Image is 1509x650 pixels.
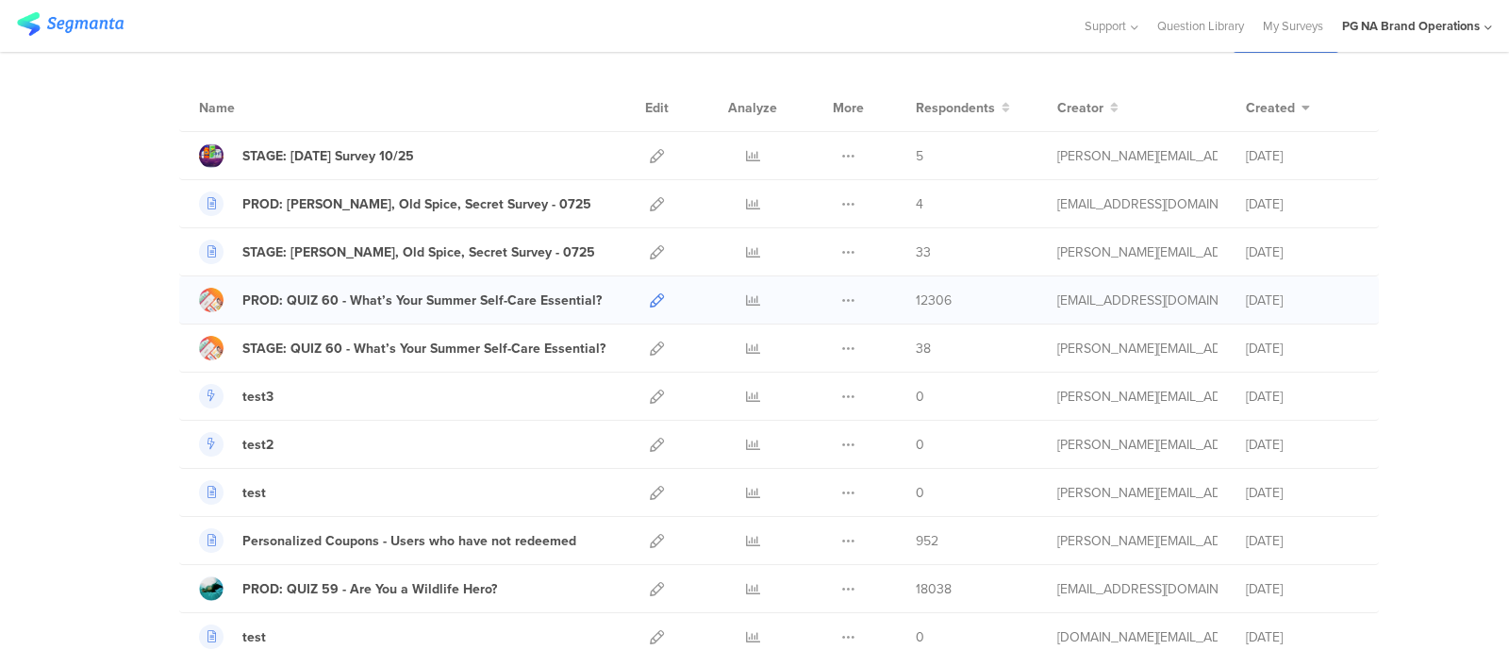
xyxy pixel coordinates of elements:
[916,579,952,599] span: 18038
[1246,339,1359,358] div: [DATE]
[916,242,931,262] span: 33
[1057,531,1218,551] div: larson.m@pg.com
[199,336,605,360] a: STAGE: QUIZ 60 - What’s Your Summer Self-Care Essential?
[1057,483,1218,503] div: larson.m@pg.com
[1057,291,1218,310] div: kumar.h.7@pg.com
[242,435,274,455] div: test2
[916,291,952,310] span: 12306
[1246,194,1359,214] div: [DATE]
[242,579,497,599] div: PROD: QUIZ 59 - Are You a Wildlife Hero?
[199,480,266,505] a: test
[1057,194,1218,214] div: yadav.vy.3@pg.com
[1057,146,1218,166] div: shirley.j@pg.com
[199,240,595,264] a: STAGE: [PERSON_NAME], Old Spice, Secret Survey - 0725
[242,531,576,551] div: Personalized Coupons - Users who have not redeemed
[242,242,595,262] div: STAGE: Olay, Old Spice, Secret Survey - 0725
[199,625,266,649] a: test
[1057,435,1218,455] div: larson.m@pg.com
[1057,98,1119,118] button: Creator
[199,192,591,216] a: PROD: [PERSON_NAME], Old Spice, Secret Survey - 0725
[1057,242,1218,262] div: shirley.j@pg.com
[199,432,274,457] a: test2
[1246,435,1359,455] div: [DATE]
[199,288,602,312] a: PROD: QUIZ 60 - What’s Your Summer Self-Care Essential?
[1342,17,1480,35] div: PG NA Brand Operations
[242,194,591,214] div: PROD: Olay, Old Spice, Secret Survey - 0725
[1057,387,1218,407] div: larson.m@pg.com
[1085,17,1126,35] span: Support
[1246,483,1359,503] div: [DATE]
[1057,579,1218,599] div: kumar.h.7@pg.com
[916,387,924,407] span: 0
[199,528,576,553] a: Personalized Coupons - Users who have not redeemed
[916,435,924,455] span: 0
[724,84,781,131] div: Analyze
[199,98,312,118] div: Name
[916,531,938,551] span: 952
[242,627,266,647] div: test
[242,387,274,407] div: test3
[1246,387,1359,407] div: [DATE]
[17,12,124,36] img: segmanta logo
[1246,579,1359,599] div: [DATE]
[199,384,274,408] a: test3
[1246,242,1359,262] div: [DATE]
[1057,98,1103,118] span: Creator
[1057,339,1218,358] div: shirley.j@pg.com
[242,291,602,310] div: PROD: QUIZ 60 - What’s Your Summer Self-Care Essential?
[199,143,414,168] a: STAGE: [DATE] Survey 10/25
[199,576,497,601] a: PROD: QUIZ 59 - Are You a Wildlife Hero?
[916,98,995,118] span: Respondents
[1246,627,1359,647] div: [DATE]
[916,98,1010,118] button: Respondents
[242,339,605,358] div: STAGE: QUIZ 60 - What’s Your Summer Self-Care Essential?
[1246,146,1359,166] div: [DATE]
[1246,98,1310,118] button: Created
[1246,98,1295,118] span: Created
[1246,531,1359,551] div: [DATE]
[242,146,414,166] div: STAGE: Diwali Survey 10/25
[1246,291,1359,310] div: [DATE]
[637,84,677,131] div: Edit
[916,146,923,166] span: 5
[916,483,924,503] span: 0
[916,339,931,358] span: 38
[242,483,266,503] div: test
[828,84,869,131] div: More
[916,627,924,647] span: 0
[916,194,923,214] span: 4
[1057,627,1218,647] div: silaphone.ss@pg.com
